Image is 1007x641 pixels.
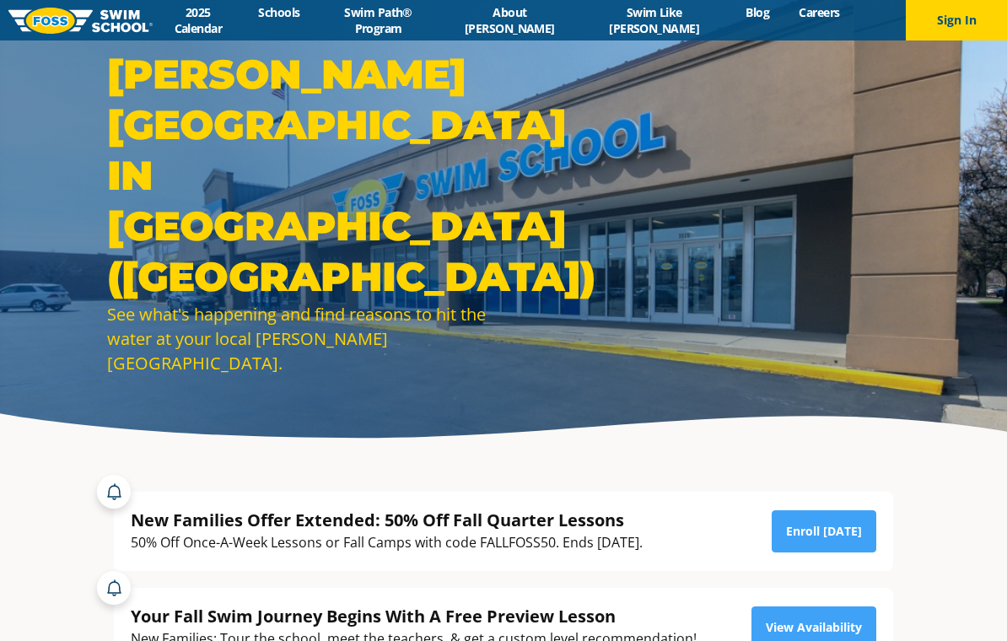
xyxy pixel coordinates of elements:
[772,510,876,552] a: Enroll [DATE]
[442,4,577,36] a: About [PERSON_NAME]
[577,4,731,36] a: Swim Like [PERSON_NAME]
[131,605,697,628] div: Your Fall Swim Journey Begins With A Free Preview Lesson
[315,4,442,36] a: Swim Path® Program
[153,4,244,36] a: 2025 Calendar
[784,4,854,20] a: Careers
[131,509,643,531] div: New Families Offer Extended: 50% Off Fall Quarter Lessons
[107,49,495,302] h1: [PERSON_NAME][GEOGRAPHIC_DATA] in [GEOGRAPHIC_DATA] ([GEOGRAPHIC_DATA])
[8,8,153,34] img: FOSS Swim School Logo
[731,4,784,20] a: Blog
[107,302,495,375] div: See what's happening and find reasons to hit the water at your local [PERSON_NAME][GEOGRAPHIC_DATA].
[131,531,643,554] div: 50% Off Once-A-Week Lessons or Fall Camps with code FALLFOSS50. Ends [DATE].
[244,4,315,20] a: Schools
